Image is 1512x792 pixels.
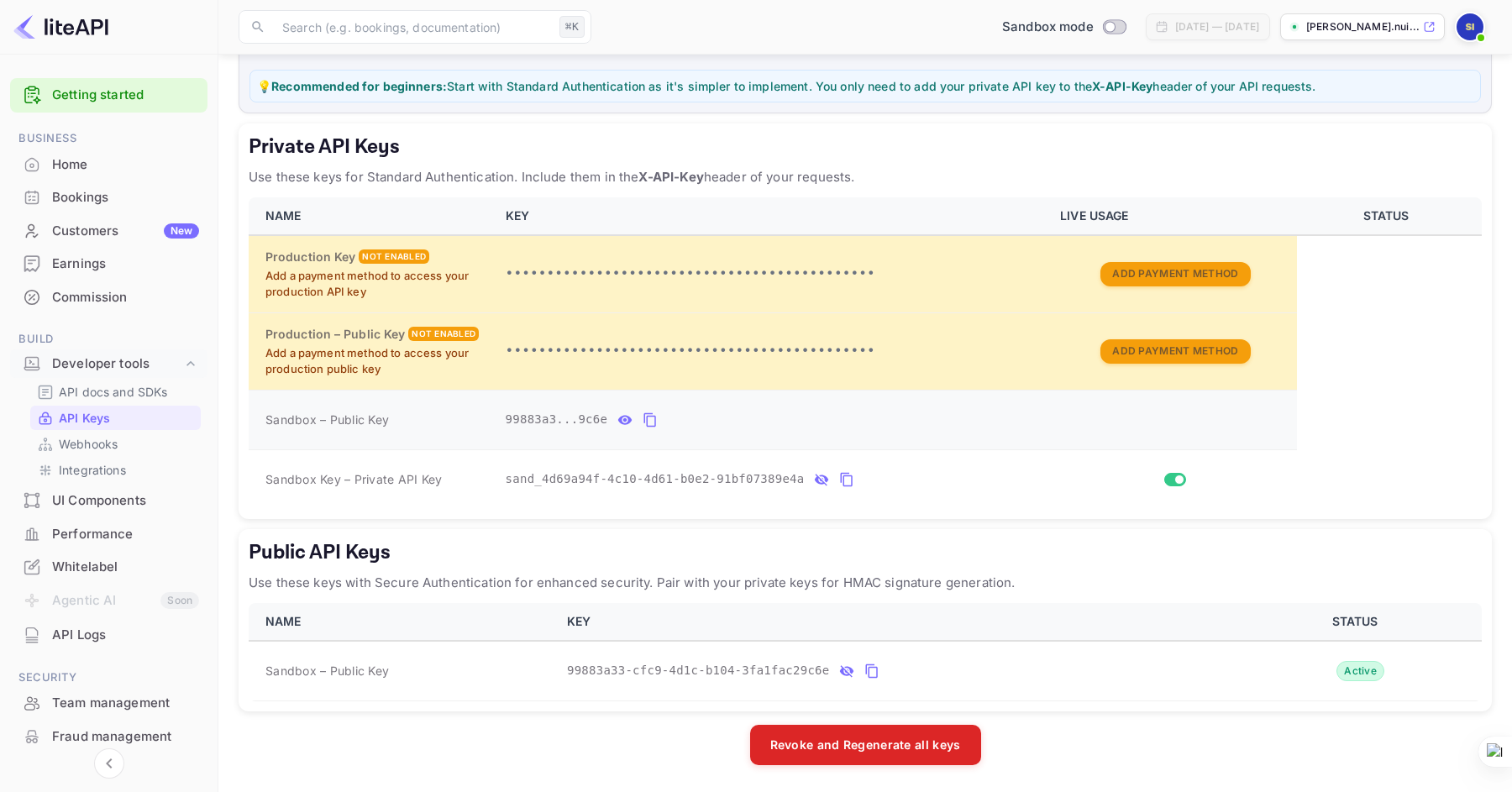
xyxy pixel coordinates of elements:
[59,383,168,401] p: API docs and SDKs
[10,485,207,517] div: UI Components
[750,725,981,765] button: Revoke and Regenerate all keys
[164,223,199,239] div: New
[265,411,389,428] span: Sandbox – Public Key
[10,129,207,148] span: Business
[638,169,703,185] strong: X-API-Key
[52,86,199,105] a: Getting started
[37,435,194,453] a: Webhooks
[1100,339,1250,364] button: Add Payment Method
[265,325,405,344] h6: Production – Public Key
[249,603,557,641] th: NAME
[10,181,207,212] a: Bookings
[10,149,207,180] a: Home
[506,341,1041,361] p: •••••••••••••••••••••••••••••••••••••••••••••
[37,409,194,427] a: API Keys
[265,472,442,486] span: Sandbox Key – Private API Key
[37,383,194,401] a: API docs and SDKs
[557,603,1235,641] th: KEY
[995,18,1132,37] div: Switch to Production mode
[265,345,486,378] p: Add a payment method to access your production public key
[30,380,201,404] div: API docs and SDKs
[10,215,207,246] a: CustomersNew
[10,619,207,652] div: API Logs
[10,619,207,650] a: API Logs
[1050,197,1297,235] th: LIVE USAGE
[249,197,1482,509] table: private api keys table
[408,327,479,341] div: Not enabled
[10,215,207,248] div: CustomersNew
[52,188,199,207] div: Bookings
[10,687,207,720] div: Team management
[52,222,199,241] div: Customers
[1100,262,1250,286] button: Add Payment Method
[359,249,429,264] div: Not enabled
[249,573,1482,593] p: Use these keys with Secure Authentication for enhanced security. Pair with your private keys for ...
[94,748,124,779] button: Collapse navigation
[10,248,207,281] div: Earnings
[59,435,118,453] p: Webhooks
[10,485,207,516] a: UI Components
[52,288,199,307] div: Commission
[52,491,199,511] div: UI Components
[249,539,1482,566] h5: Public API Keys
[10,769,207,788] span: Marketing
[10,551,207,584] div: Whitelabel
[506,411,608,428] span: 99883a3...9c6e
[265,662,389,679] span: Sandbox – Public Key
[10,551,207,582] a: Whitelabel
[10,248,207,279] a: Earnings
[30,406,201,430] div: API Keys
[59,409,110,427] p: API Keys
[249,134,1482,160] h5: Private API Keys
[52,558,199,577] div: Whitelabel
[52,354,182,374] div: Developer tools
[559,16,585,38] div: ⌘K
[10,669,207,687] span: Security
[506,264,1041,284] p: •••••••••••••••••••••••••••••••••••••••••••••
[1100,343,1250,357] a: Add Payment Method
[257,77,1473,95] p: 💡 Start with Standard Authentication as it's simpler to implement. You only need to add your priv...
[567,662,829,679] span: 99883a33-cfc9-4d1c-b104-3fa1fac29c6e
[1306,19,1420,34] p: [PERSON_NAME].nui...
[10,687,207,718] a: Team management
[52,727,199,747] div: Fraud management
[10,281,207,312] a: Commission
[249,197,496,235] th: NAME
[272,10,553,44] input: Search (e.g. bookings, documentation)
[1336,661,1384,681] div: Active
[52,155,199,175] div: Home
[30,458,201,482] div: Integrations
[10,78,207,113] div: Getting started
[10,149,207,181] div: Home
[10,330,207,349] span: Build
[10,518,207,551] div: Performance
[59,461,126,479] p: Integrations
[1297,197,1482,235] th: STATUS
[271,79,447,93] strong: Recommended for beginners:
[10,721,207,752] a: Fraud management
[10,721,207,753] div: Fraud management
[506,470,805,488] span: sand_4d69a94f-4c10-4d61-b0e2-91bf07389e4a
[52,626,199,645] div: API Logs
[265,268,486,301] p: Add a payment method to access your production API key
[30,432,201,456] div: Webhooks
[1100,265,1250,280] a: Add Payment Method
[496,197,1051,235] th: KEY
[52,525,199,544] div: Performance
[249,603,1482,701] table: public api keys table
[249,167,1482,187] p: Use these keys for Standard Authentication. Include them in the header of your requests.
[52,694,199,713] div: Team management
[1002,18,1094,37] span: Sandbox mode
[10,181,207,214] div: Bookings
[1457,13,1483,40] img: saiful ihsan
[265,248,355,266] h6: Production Key
[10,281,207,314] div: Commission
[52,254,199,274] div: Earnings
[10,349,207,379] div: Developer tools
[10,518,207,549] a: Performance
[1175,19,1259,34] div: [DATE] — [DATE]
[1235,603,1482,641] th: STATUS
[37,461,194,479] a: Integrations
[13,13,108,40] img: LiteAPI logo
[1092,79,1152,93] strong: X-API-Key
